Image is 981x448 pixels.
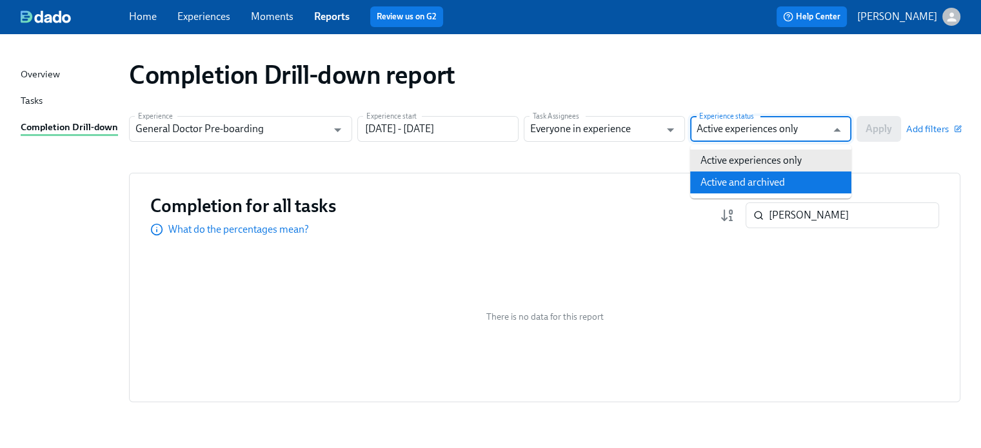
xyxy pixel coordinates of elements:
[690,150,851,171] li: Active experiences only
[827,120,847,140] button: Close
[720,208,735,223] svg: Completion rate (low to high)
[777,6,847,27] button: Help Center
[168,222,309,237] p: What do the percentages mean?
[314,10,350,23] a: Reports
[21,10,71,23] img: dado
[769,202,939,228] input: Search by name
[328,120,348,140] button: Open
[370,6,443,27] button: Review us on G2
[21,93,43,110] div: Tasks
[857,10,937,24] p: [PERSON_NAME]
[21,120,118,136] div: Completion Drill-down
[486,311,604,323] span: There is no data for this report
[129,10,157,23] a: Home
[21,120,119,136] a: Completion Drill-down
[857,8,960,26] button: [PERSON_NAME]
[783,10,840,23] span: Help Center
[21,67,60,83] div: Overview
[690,171,851,193] li: Active and archived
[377,10,437,23] a: Review us on G2
[21,93,119,110] a: Tasks
[129,59,455,90] h1: Completion Drill-down report
[21,67,119,83] a: Overview
[660,120,680,140] button: Open
[177,10,230,23] a: Experiences
[150,194,336,217] h3: Completion for all tasks
[251,10,293,23] a: Moments
[21,10,129,23] a: dado
[906,122,960,135] button: Add filters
